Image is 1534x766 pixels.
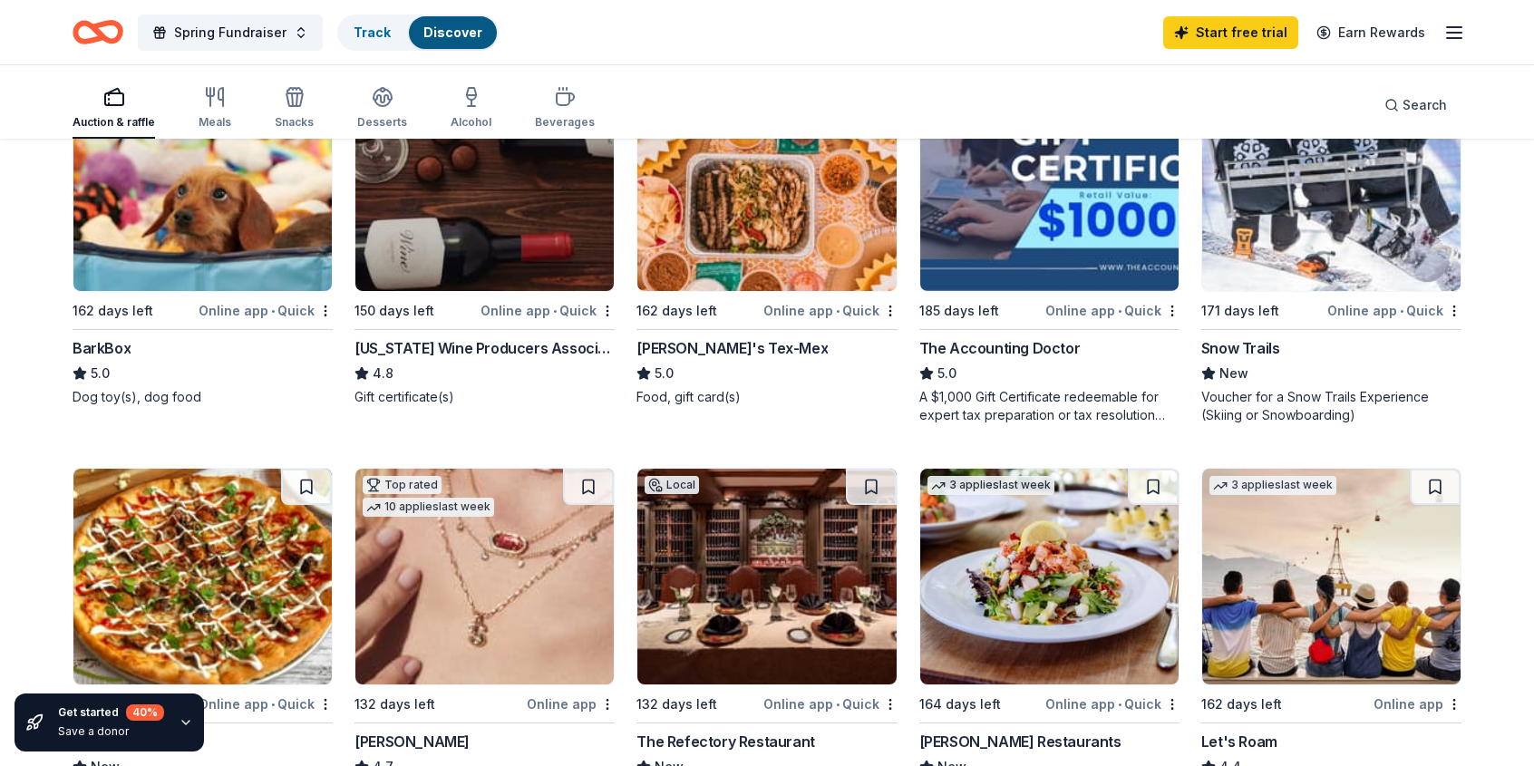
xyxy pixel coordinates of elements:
a: Home [73,11,123,53]
div: Gift certificate(s) [354,388,615,406]
div: [PERSON_NAME] [354,731,470,752]
a: Start free trial [1163,16,1298,49]
img: Image for The Refectory Restaurant [637,469,896,684]
button: Spring Fundraiser [138,15,323,51]
a: Image for Chuy's Tex-Mex162 days leftOnline app•Quick[PERSON_NAME]'s Tex-Mex5.0Food, gift card(s) [636,74,897,406]
div: BarkBox [73,337,131,359]
a: Image for BarkBoxTop rated15 applieslast week162 days leftOnline app•QuickBarkBox5.0Dog toy(s), d... [73,74,333,406]
button: Beverages [535,79,595,139]
div: 3 applies last week [1209,476,1336,495]
span: 4.8 [373,363,393,384]
div: Meals [199,115,231,130]
div: Save a donor [58,724,164,739]
button: Auction & raffle [73,79,155,139]
button: TrackDiscover [337,15,499,51]
div: Let's Roam [1201,731,1277,752]
div: The Refectory Restaurant [636,731,814,752]
img: Image for Ohio Wine Producers Association [355,75,614,291]
div: 162 days left [636,300,717,322]
div: 162 days left [73,300,153,322]
div: 40 % [126,704,164,721]
a: Image for Ohio Wine Producers AssociationTop rated1 applylast week150 days leftOnline app•Quick[U... [354,74,615,406]
div: 3 applies last week [927,476,1054,495]
span: • [553,304,557,318]
img: Image for Kendra Scott [355,469,614,684]
a: Image for Snow Trails1 applylast weekLocal171 days leftOnline app•QuickSnow TrailsNewVoucher for ... [1201,74,1461,424]
div: 171 days left [1201,300,1279,322]
div: Online app [1374,693,1461,715]
span: Spring Fundraiser [174,22,286,44]
div: Online app Quick [763,299,898,322]
img: Image for Let's Roam [1202,469,1461,684]
a: Discover [423,24,482,40]
button: Search [1370,87,1461,123]
div: 132 days left [636,693,717,715]
img: Image for Pies & Pints [73,469,332,684]
div: A $1,000 Gift Certificate redeemable for expert tax preparation or tax resolution services—recipi... [919,388,1180,424]
img: Image for The Accounting Doctor [920,75,1179,291]
div: Online app Quick [1327,299,1461,322]
div: [PERSON_NAME]'s Tex-Mex [636,337,828,359]
div: Online app Quick [1045,299,1180,322]
div: 10 applies last week [363,498,494,517]
span: • [1118,304,1121,318]
div: Food, gift card(s) [636,388,897,406]
div: Online app [527,693,615,715]
img: Image for Chuy's Tex-Mex [637,75,896,291]
div: Dog toy(s), dog food [73,388,333,406]
img: Image for Cameron Mitchell Restaurants [920,469,1179,684]
div: Auction & raffle [73,115,155,130]
span: • [271,304,275,318]
div: Top rated [363,476,442,494]
div: Beverages [535,115,595,130]
span: • [836,304,840,318]
img: Image for BarkBox [73,75,332,291]
div: Online app Quick [1045,693,1180,715]
div: 162 days left [1201,693,1282,715]
button: Desserts [357,79,407,139]
button: Meals [199,79,231,139]
span: 5.0 [937,363,956,384]
img: Image for Snow Trails [1202,75,1461,291]
span: Search [1403,94,1447,116]
div: Online app Quick [199,299,333,322]
div: Alcohol [451,115,491,130]
span: 5.0 [655,363,674,384]
div: 150 days left [354,300,434,322]
div: The Accounting Doctor [919,337,1081,359]
span: • [1400,304,1403,318]
div: Snacks [275,115,314,130]
a: Earn Rewards [1306,16,1436,49]
div: [PERSON_NAME] Restaurants [919,731,1121,752]
div: Online app Quick [763,693,898,715]
span: • [1118,697,1121,712]
div: Get started [58,704,164,721]
a: Image for The Accounting DoctorTop rated22 applieslast week185 days leftOnline app•QuickThe Accou... [919,74,1180,424]
div: 185 days left [919,300,999,322]
button: Snacks [275,79,314,139]
a: Track [354,24,391,40]
span: 5.0 [91,363,110,384]
button: Alcohol [451,79,491,139]
div: 164 days left [919,693,1001,715]
div: Voucher for a Snow Trails Experience (Skiing or Snowboarding) [1201,388,1461,424]
span: New [1219,363,1248,384]
div: Online app Quick [481,299,615,322]
div: Desserts [357,115,407,130]
div: [US_STATE] Wine Producers Association [354,337,615,359]
div: 132 days left [354,693,435,715]
div: Local [645,476,699,494]
span: • [836,697,840,712]
div: Snow Trails [1201,337,1280,359]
